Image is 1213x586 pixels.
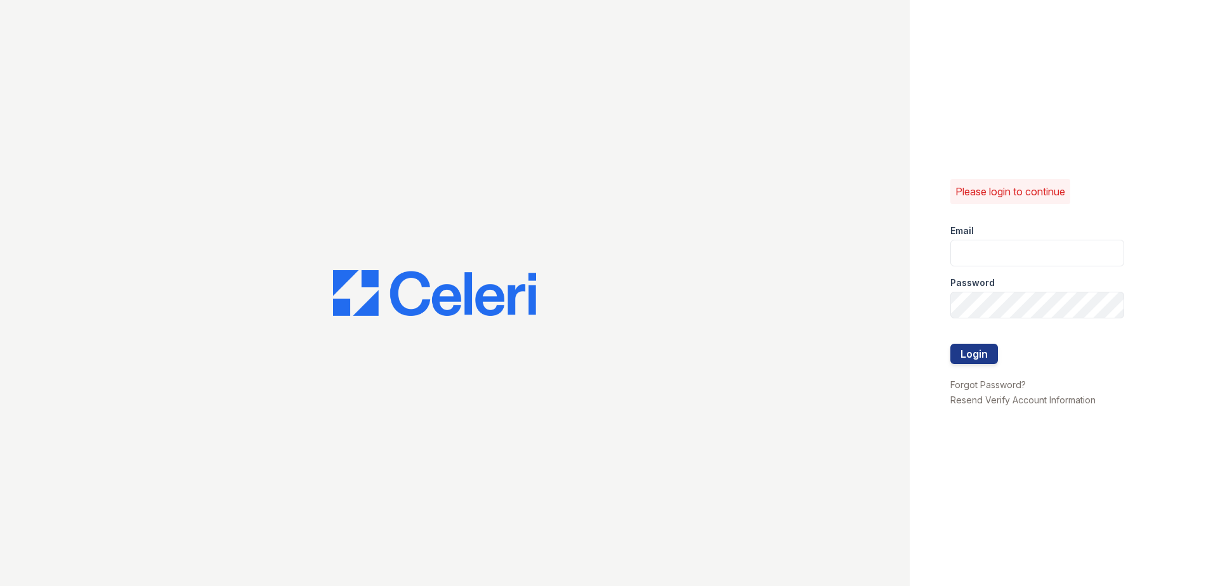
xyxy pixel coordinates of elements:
label: Password [950,277,995,289]
p: Please login to continue [955,184,1065,199]
button: Login [950,344,998,364]
label: Email [950,225,974,237]
a: Resend Verify Account Information [950,394,1096,405]
a: Forgot Password? [950,379,1026,390]
img: CE_Logo_Blue-a8612792a0a2168367f1c8372b55b34899dd931a85d93a1a3d3e32e68fde9ad4.png [333,270,536,316]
